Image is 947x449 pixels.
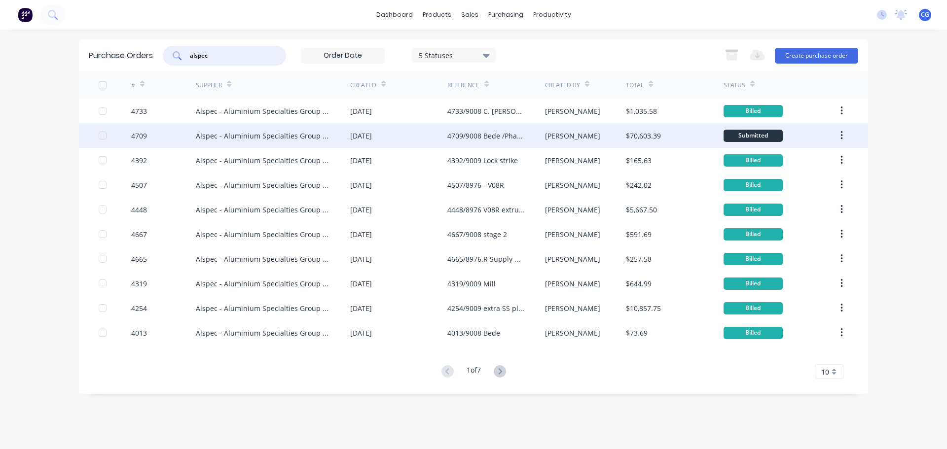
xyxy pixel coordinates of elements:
div: Purchase Orders [89,50,153,62]
div: Created [350,81,376,90]
div: # [131,81,135,90]
div: 4665 [131,254,147,264]
div: [DATE] [350,180,372,190]
span: CG [921,10,929,19]
div: sales [456,7,483,22]
div: [PERSON_NAME] [545,131,600,141]
div: Alspec - Aluminium Specialties Group Pty Ltd [196,205,330,215]
div: Billed [724,228,783,241]
div: [DATE] [350,328,372,338]
div: [PERSON_NAME] [545,278,600,289]
div: 4507/8976 - V08R [447,180,504,190]
div: [PERSON_NAME] [545,180,600,190]
div: $10,857.75 [626,303,661,313]
div: $242.02 [626,180,652,190]
div: Billed [724,327,783,339]
div: [DATE] [350,106,372,116]
div: products [418,7,456,22]
div: Billed [724,179,783,191]
div: Alspec - Aluminium Specialties Group Pty Ltd [196,180,330,190]
div: [DATE] [350,205,372,215]
div: 4392 [131,155,147,166]
div: Alspec - Aluminium Specialties Group Pty Ltd [196,131,330,141]
div: productivity [528,7,576,22]
div: Billed [724,105,783,117]
div: [DATE] [350,155,372,166]
div: [DATE] [350,229,372,240]
div: Billed [724,277,783,290]
div: 4709/9008 Bede /Phase 2 [447,131,525,141]
div: 4667/9008 stage 2 [447,229,507,240]
img: Factory [18,7,33,22]
div: Total [626,81,644,90]
div: [DATE] [350,303,372,313]
a: dashboard [371,7,418,22]
div: Status [724,81,745,90]
div: $165.63 [626,155,652,166]
div: 4733/9008 C. [PERSON_NAME] Stage 2 Phase 2 [447,106,525,116]
div: [PERSON_NAME] [545,229,600,240]
div: purchasing [483,7,528,22]
div: $70,603.39 [626,131,661,141]
div: [PERSON_NAME] [545,205,600,215]
div: 4667 [131,229,147,240]
button: Create purchase order [775,48,858,64]
div: [DATE] [350,278,372,289]
div: Alspec - Aluminium Specialties Group Pty Ltd [196,254,330,264]
div: $591.69 [626,229,652,240]
div: Submitted [724,130,783,142]
div: Alspec - Aluminium Specialties Group Pty Ltd [196,155,330,166]
input: Order Date [301,48,384,63]
div: $5,667.50 [626,205,657,215]
div: 4254/9009 extra SS plus doors ext. [447,303,525,313]
div: 4507 [131,180,147,190]
div: Alspec - Aluminium Specialties Group Pty Ltd [196,106,330,116]
div: 5 Statuses [419,50,489,60]
div: 4319 [131,278,147,289]
div: 4013/9008 Bede [447,328,500,338]
div: 4733 [131,106,147,116]
div: 4448 [131,205,147,215]
div: $644.99 [626,278,652,289]
div: Alspec - Aluminium Specialties Group Pty Ltd [196,303,330,313]
div: Billed [724,154,783,167]
div: [PERSON_NAME] [545,106,600,116]
div: 1 of 7 [467,365,481,379]
span: 10 [821,367,829,377]
div: Billed [724,302,783,314]
div: 4665/8976.R Supply Only Quote Number SQ0242863-1 [447,254,525,264]
div: [PERSON_NAME] [545,303,600,313]
div: [PERSON_NAME] [545,254,600,264]
div: 4709 [131,131,147,141]
div: Billed [724,253,783,265]
div: 4392/9009 Lock strike [447,155,518,166]
div: $1,035.58 [626,106,657,116]
div: [PERSON_NAME] [545,328,600,338]
div: 4319/9009 Mill [447,278,496,289]
div: Created By [545,81,580,90]
div: Billed [724,204,783,216]
div: [PERSON_NAME] [545,155,600,166]
div: Alspec - Aluminium Specialties Group Pty Ltd [196,328,330,338]
div: 4448/8976 V08R extrusions [447,205,525,215]
div: 4254 [131,303,147,313]
div: $73.69 [626,328,648,338]
div: $257.58 [626,254,652,264]
div: Reference [447,81,479,90]
div: [DATE] [350,131,372,141]
div: Alspec - Aluminium Specialties Group Pty Ltd [196,278,330,289]
input: Search purchase orders... [189,51,271,61]
div: [DATE] [350,254,372,264]
div: 4013 [131,328,147,338]
div: Supplier [196,81,222,90]
div: Alspec - Aluminium Specialties Group Pty Ltd [196,229,330,240]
